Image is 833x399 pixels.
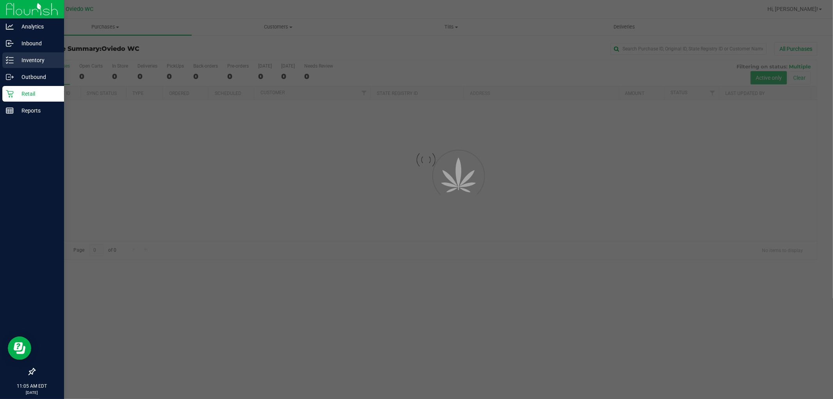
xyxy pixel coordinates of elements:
inline-svg: Inventory [6,56,14,64]
p: Analytics [14,22,61,31]
p: Inventory [14,55,61,65]
inline-svg: Inbound [6,39,14,47]
p: 11:05 AM EDT [4,383,61,390]
inline-svg: Outbound [6,73,14,81]
p: Inbound [14,39,61,48]
inline-svg: Analytics [6,23,14,30]
inline-svg: Reports [6,107,14,115]
inline-svg: Retail [6,90,14,98]
iframe: Resource center [8,336,31,360]
p: Outbound [14,72,61,82]
p: Reports [14,106,61,115]
p: Retail [14,89,61,98]
p: [DATE] [4,390,61,395]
